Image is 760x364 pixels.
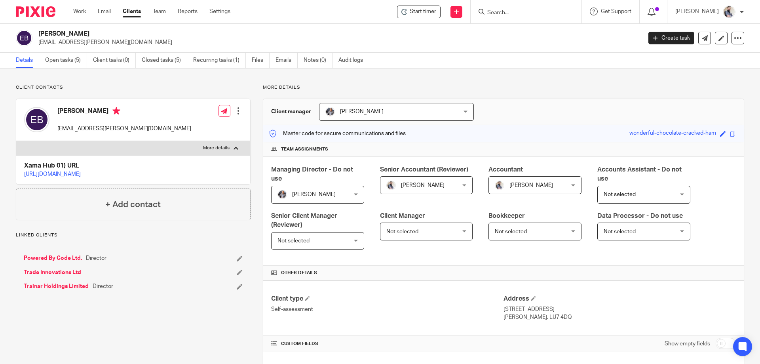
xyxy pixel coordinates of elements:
label: Show empty fields [665,340,710,348]
span: Not selected [604,192,636,197]
a: Details [16,53,39,68]
a: Email [98,8,111,15]
span: Senior Client Manager (Reviewer) [271,213,337,228]
span: [PERSON_NAME] [292,192,336,197]
span: Start timer [410,8,436,15]
a: Work [73,8,86,15]
span: Director [93,282,113,290]
span: Data Processor - Do not use [597,213,683,219]
h2: [PERSON_NAME] [38,30,517,38]
a: Team [153,8,166,15]
img: Pixie%2002.jpg [386,181,396,190]
img: -%20%20-%20studio@ingrained.co.uk%20for%20%20-20220223%20at%20101413%20-%201W1A2026.jpg [277,190,287,199]
a: Notes (0) [304,53,332,68]
p: [PERSON_NAME] [675,8,719,15]
p: [EMAIL_ADDRESS][PERSON_NAME][DOMAIN_NAME] [38,38,636,46]
p: More details [203,145,230,151]
h4: Address [503,295,736,303]
h4: [PERSON_NAME] [57,107,191,117]
span: [PERSON_NAME] [401,183,445,188]
a: Client tasks (0) [93,53,136,68]
a: Trainar Holdings Limited [24,282,89,290]
a: Clients [123,8,141,15]
a: Emails [275,53,298,68]
a: [URL][DOMAIN_NAME] [24,172,81,177]
a: Recurring tasks (1) [193,53,246,68]
a: Reports [178,8,198,15]
h4: + Add contact [105,198,161,211]
h3: Client manager [271,108,311,116]
span: Not selected [386,229,418,234]
p: Client contacts [16,84,251,91]
p: Master code for secure communications and files [269,130,406,137]
img: -%20%20-%20studio@ingrained.co.uk%20for%20%20-20220223%20at%20101413%20-%201W1A2026.jpg [325,107,335,116]
a: Settings [209,8,230,15]
span: Not selected [604,229,636,234]
a: Audit logs [338,53,369,68]
p: Linked clients [16,232,251,238]
i: Primary [112,107,120,115]
a: Closed tasks (5) [142,53,187,68]
span: Managing Director - Do not use [271,166,353,182]
p: More details [263,84,744,91]
a: Create task [648,32,694,44]
p: [PERSON_NAME], LU7 4DQ [503,313,736,321]
span: Not selected [277,238,310,244]
p: [EMAIL_ADDRESS][PERSON_NAME][DOMAIN_NAME] [57,125,191,133]
div: wonderful-chocolate-cracked-ham [629,129,716,138]
span: Accountant [488,166,523,173]
p: [STREET_ADDRESS] [503,305,736,313]
input: Search [486,10,558,17]
img: Pixie%2002.jpg [495,181,504,190]
img: Pixie%2002.jpg [723,6,735,18]
h4: Client type [271,295,503,303]
span: Not selected [495,229,527,234]
img: Pixie [16,6,55,17]
img: svg%3E [16,30,32,46]
a: Powered By Code Ltd. [24,254,82,262]
span: Accounts Assistant - Do not use [597,166,682,182]
a: Trade Innovations Ltd [24,269,81,276]
span: Client Manager [380,213,425,219]
a: Files [252,53,270,68]
a: Open tasks (5) [45,53,87,68]
span: Get Support [601,9,631,14]
span: [PERSON_NAME] [340,109,384,114]
span: Senior Accountant (Reviewer) [380,166,468,173]
p: Self-assessment [271,305,503,313]
span: [PERSON_NAME] [509,183,553,188]
span: Team assignments [281,146,328,152]
span: Bookkeeper [488,213,525,219]
span: Director [86,254,106,262]
span: Other details [281,270,317,276]
h4: Xama Hub 01) URL [24,162,242,170]
h4: CUSTOM FIELDS [271,341,503,347]
img: svg%3E [24,107,49,132]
